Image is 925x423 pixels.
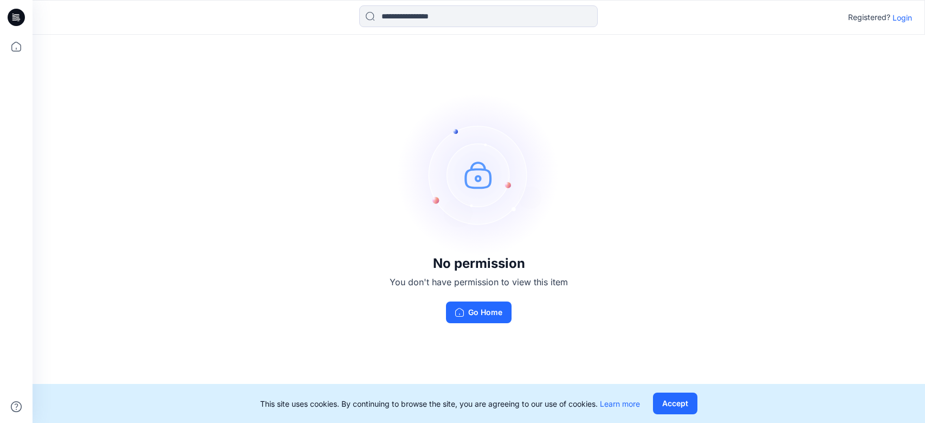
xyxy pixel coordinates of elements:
a: Learn more [600,399,640,408]
h3: No permission [390,256,568,271]
img: no-perm.svg [398,93,560,256]
button: Go Home [446,302,512,323]
p: Registered? [848,11,890,24]
p: Login [892,12,912,23]
p: You don't have permission to view this item [390,275,568,289]
p: This site uses cookies. By continuing to browse the site, you are agreeing to our use of cookies. [260,398,640,409]
button: Accept [653,393,697,414]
